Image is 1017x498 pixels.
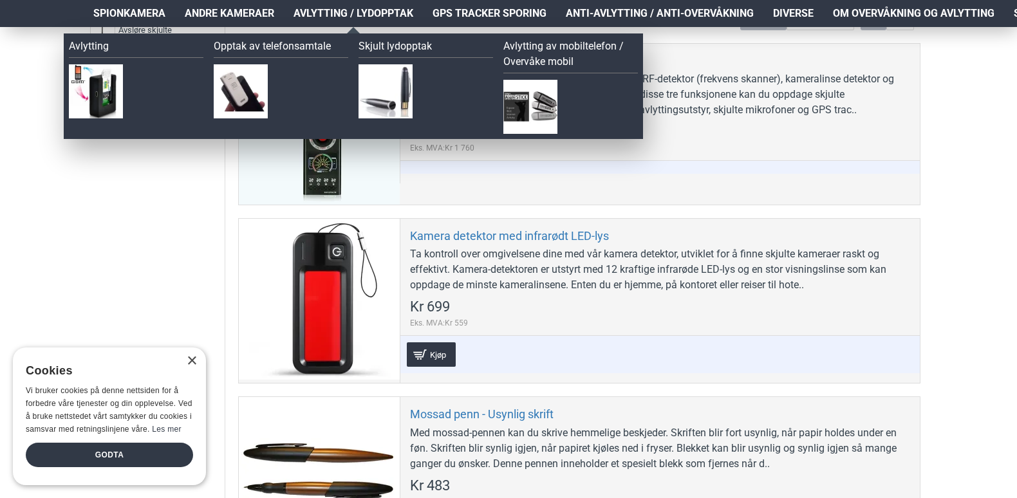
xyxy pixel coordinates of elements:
a: Mossad penn - Usynlig skrift [410,407,554,421]
div: Ta kontroll over omgivelsene dine med vår kamera detektor, utviklet for å finne skjulte kameraer ... [410,246,910,293]
div: Close [187,356,196,366]
div: Denne detektoren er flerfunksjonell , og utstyrt med RF-detektor (frekvens skanner), kameralinse ... [410,71,910,118]
span: Diverse [773,6,814,21]
img: Avlytting [69,64,123,118]
span: Kjøp [427,351,449,359]
span: Eks. MVA:Kr 559 [410,317,468,329]
span: Eks. MVA:Kr 1 760 [410,142,474,154]
a: Les mer, opens a new window [152,425,181,434]
a: Kamera detektor med infrarødt LED-lys [410,228,609,243]
span: Kr 699 [410,300,450,314]
span: Andre kameraer [185,6,274,21]
a: Avlytting av mobiltelefon / Overvåke mobil [503,39,638,73]
img: Skjult lydopptak [359,64,413,118]
span: Om overvåkning og avlytting [833,6,994,21]
img: Avlytting av mobiltelefon / Overvåke mobil [503,80,557,134]
a: Kamera detektor med infrarødt LED-lys Kamera detektor med infrarødt LED-lys [239,219,400,380]
div: Godta [26,443,193,467]
span: Spionkamera [93,6,165,21]
span: Kr 483 [410,479,450,493]
a: Opptak av telefonsamtale [214,39,348,58]
span: Kr 2 200 [410,125,461,139]
div: Med mossad-pennen kan du skrive hemmelige beskjeder. Skriften blir fort usynlig, når papir holdes... [410,425,910,472]
img: Opptak av telefonsamtale [214,64,268,118]
span: Anti-avlytting / Anti-overvåkning [566,6,754,21]
a: Skjult lydopptak [359,39,493,58]
span: Avlytting / Lydopptak [294,6,413,21]
span: Vi bruker cookies på denne nettsiden for å forbedre våre tjenester og din opplevelse. Ved å bruke... [26,386,192,433]
span: GPS Tracker Sporing [433,6,546,21]
a: Avlytting [69,39,203,58]
div: Cookies [26,357,185,385]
